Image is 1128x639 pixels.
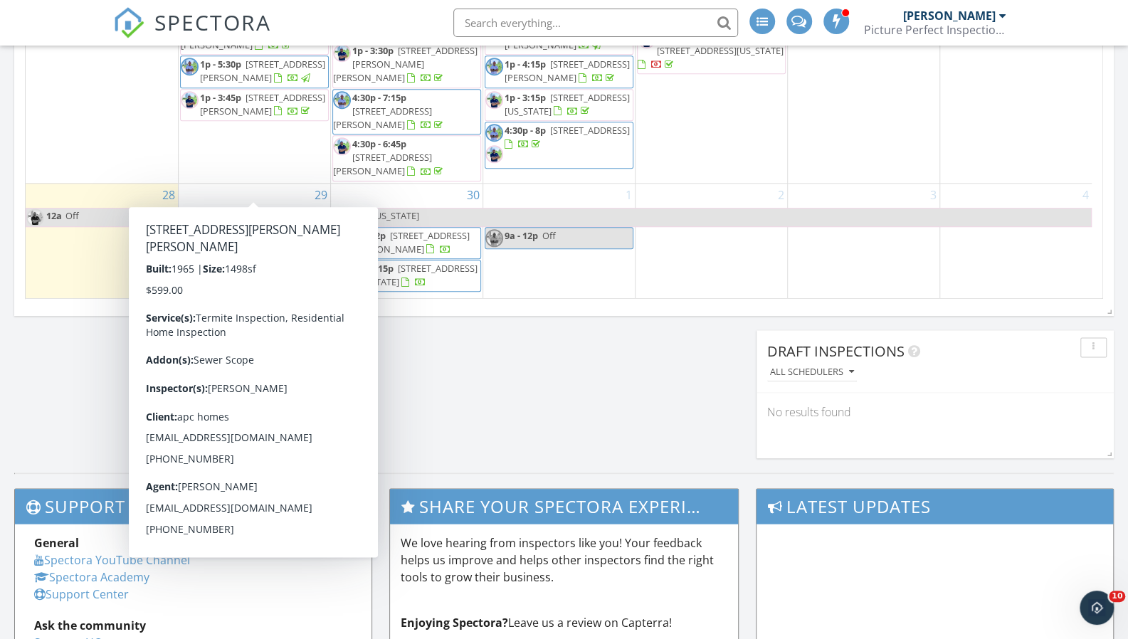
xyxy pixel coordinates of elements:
[485,58,503,75] img: 349c17a90389448b8a9708975f75e46a.jpeg
[401,615,508,630] strong: Enjoying Spectora?
[180,208,329,268] a: 9a - 11:45a [STREET_ADDRESS][PERSON_NAME][PERSON_NAME]
[200,91,325,117] a: 1p - 3:45p [STREET_ADDRESS][PERSON_NAME]
[352,208,369,226] span: 12a
[333,262,351,280] img: 349c17a90389448b8a9708975f75e46a.jpeg
[181,58,199,75] img: 349c17a90389448b8a9708975f75e46a.jpeg
[352,229,470,255] span: [STREET_ADDRESS][PERSON_NAME]
[505,91,630,117] span: [STREET_ADDRESS][US_STATE]
[333,229,351,247] img: 349c17a90389448b8a9708975f75e46a.jpeg
[332,89,481,135] a: 4:30p - 7:15p [STREET_ADDRESS][PERSON_NAME]
[637,28,786,75] a: 4:30p - 7:15p [STREET_ADDRESS][US_STATE]
[181,210,325,264] a: 9a - 11:45a [STREET_ADDRESS][PERSON_NAME][PERSON_NAME]
[333,44,478,84] a: 1p - 3:30p [STREET_ADDRESS][PERSON_NAME][PERSON_NAME]
[330,183,483,367] td: Go to September 30, 2025
[401,614,727,631] p: Leave us a review on Capterra!
[505,91,546,104] span: 1p - 3:15p
[485,89,633,121] a: 1p - 3:15p [STREET_ADDRESS][US_STATE]
[113,19,271,49] a: SPECTORA
[159,184,178,206] a: Go to September 28, 2025
[181,223,325,250] span: [STREET_ADDRESS][PERSON_NAME][PERSON_NAME]
[505,58,630,84] a: 1p - 4:15p [STREET_ADDRESS][PERSON_NAME]
[485,145,503,163] img: 50e6e0d31a8b42259631c0ec3c1fc921.jpeg
[485,122,633,169] a: 4:30p - 8p [STREET_ADDRESS]
[903,9,996,23] div: [PERSON_NAME]
[767,342,905,361] span: Draft Inspections
[505,91,630,117] a: 1p - 3:15p [STREET_ADDRESS][US_STATE]
[352,262,478,288] span: [STREET_ADDRESS][US_STATE]
[550,124,630,137] span: [STREET_ADDRESS]
[787,183,939,367] td: Go to October 3, 2025
[390,489,738,524] h3: Share Your Spectora Experience
[34,552,190,568] a: Spectora YouTube Channel
[181,270,199,287] img: 349c17a90389448b8a9708975f75e46a.jpeg
[332,42,481,88] a: 1p - 3:30p [STREET_ADDRESS][PERSON_NAME][PERSON_NAME]
[200,91,325,117] span: [STREET_ADDRESS][PERSON_NAME]
[200,91,241,104] span: 1p - 3:45p
[1109,591,1125,602] span: 10
[485,124,503,142] img: 349c17a90389448b8a9708975f75e46a.jpeg
[485,91,503,109] img: 50e6e0d31a8b42259631c0ec3c1fc921.jpeg
[352,229,386,242] span: 9a - 12p
[638,31,784,70] a: 4:30p - 7:15p [STREET_ADDRESS][US_STATE]
[181,91,199,109] img: 50e6e0d31a8b42259631c0ec3c1fc921.jpeg
[65,209,79,222] span: Off
[767,363,857,382] button: All schedulers
[200,284,280,297] span: [STREET_ADDRESS]
[333,91,351,109] img: 349c17a90389448b8a9708975f75e46a.jpeg
[154,7,271,37] span: SPECTORA
[200,270,246,282] span: 9a - 11:15a
[178,183,330,367] td: Go to September 29, 2025
[26,183,178,367] td: Go to September 28, 2025
[333,137,446,177] a: 4:30p - 6:45p [STREET_ADDRESS][PERSON_NAME]
[352,44,394,57] span: 1p - 3:30p
[333,208,351,226] img: 50e6e0d31a8b42259631c0ec3c1fc921.jpeg
[46,208,63,226] span: 12a
[485,229,503,247] img: 349c17a90389448b8a9708975f75e46a.jpeg
[200,58,241,70] span: 1p - 5:30p
[34,569,149,585] a: Spectora Academy
[372,209,419,222] span: [US_STATE]
[505,58,630,84] span: [STREET_ADDRESS][PERSON_NAME]
[333,105,432,131] span: [STREET_ADDRESS][PERSON_NAME]
[181,210,199,228] img: 50e6e0d31a8b42259631c0ec3c1fc921.jpeg
[1080,591,1114,625] iframe: Intercom live chat
[333,151,432,177] span: [STREET_ADDRESS][PERSON_NAME]
[623,184,635,206] a: Go to October 1, 2025
[312,184,330,206] a: Go to September 29, 2025
[775,184,787,206] a: Go to October 2, 2025
[34,617,352,634] div: Ask the community
[485,56,633,88] a: 1p - 4:15p [STREET_ADDRESS][PERSON_NAME]
[332,135,481,181] a: 4:30p - 6:45p [STREET_ADDRESS][PERSON_NAME]
[332,260,481,292] a: 1p - 3:15p [STREET_ADDRESS][US_STATE]
[333,44,478,84] span: [STREET_ADDRESS][PERSON_NAME][PERSON_NAME]
[34,586,129,602] a: Support Center
[464,184,483,206] a: Go to September 30, 2025
[505,124,630,150] a: 4:30p - 8p [STREET_ADDRESS]
[333,44,351,62] img: 50e6e0d31a8b42259631c0ec3c1fc921.jpeg
[927,184,939,206] a: Go to October 3, 2025
[757,393,1114,431] div: No results found
[352,262,394,275] span: 1p - 3:15p
[180,89,329,121] a: 1p - 3:45p [STREET_ADDRESS][PERSON_NAME]
[1080,184,1092,206] a: Go to October 4, 2025
[542,229,556,242] span: Off
[483,183,635,367] td: Go to October 1, 2025
[352,229,470,255] a: 9a - 12p [STREET_ADDRESS][PERSON_NAME]
[180,268,329,300] a: 9a - 11:15a [STREET_ADDRESS]
[757,489,1113,524] h3: Latest Updates
[401,534,727,586] p: We love hearing from inspectors like you! Your feedback helps us improve and helps other inspecto...
[505,124,546,137] span: 4:30p - 8p
[200,270,307,296] a: 9a - 11:15a [STREET_ADDRESS]
[352,262,478,288] a: 1p - 3:15p [STREET_ADDRESS][US_STATE]
[333,91,446,131] a: 4:30p - 7:15p [STREET_ADDRESS][PERSON_NAME]
[505,229,538,242] span: 9a - 12p
[26,208,44,226] img: 50e6e0d31a8b42259631c0ec3c1fc921.jpeg
[34,535,79,551] strong: General
[939,183,1092,367] td: Go to October 4, 2025
[200,58,325,84] a: 1p - 5:30p [STREET_ADDRESS][PERSON_NAME]
[505,58,546,70] span: 1p - 4:15p
[113,7,144,38] img: The Best Home Inspection Software - Spectora
[352,91,406,104] span: 4:30p - 7:15p
[200,58,325,84] span: [STREET_ADDRESS][PERSON_NAME]
[657,44,784,57] span: [STREET_ADDRESS][US_STATE]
